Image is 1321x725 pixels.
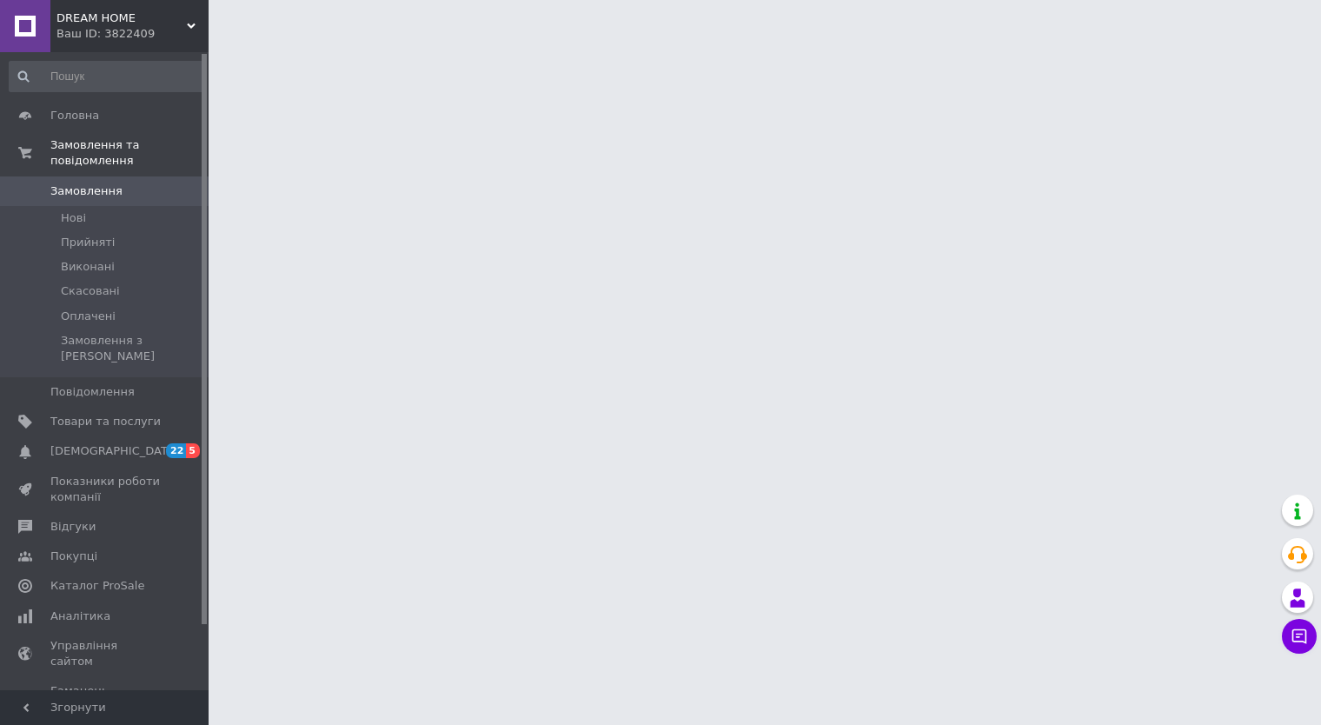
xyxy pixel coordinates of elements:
[50,609,110,624] span: Аналітика
[50,183,123,199] span: Замовлення
[50,549,97,564] span: Покупці
[50,443,179,459] span: [DEMOGRAPHIC_DATA]
[61,283,120,299] span: Скасовані
[50,683,161,715] span: Гаманець компанії
[50,137,209,169] span: Замовлення та повідомлення
[50,638,161,669] span: Управління сайтом
[166,443,186,458] span: 22
[61,259,115,275] span: Виконані
[61,210,86,226] span: Нові
[50,414,161,429] span: Товари та послуги
[50,384,135,400] span: Повідомлення
[61,235,115,250] span: Прийняті
[56,10,187,26] span: DREAM HOME
[61,333,203,364] span: Замовлення з [PERSON_NAME]
[61,309,116,324] span: Оплачені
[50,474,161,505] span: Показники роботи компанії
[1282,619,1317,654] button: Чат з покупцем
[56,26,209,42] div: Ваш ID: 3822409
[186,443,200,458] span: 5
[50,108,99,123] span: Головна
[9,61,205,92] input: Пошук
[50,578,144,594] span: Каталог ProSale
[50,519,96,535] span: Відгуки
